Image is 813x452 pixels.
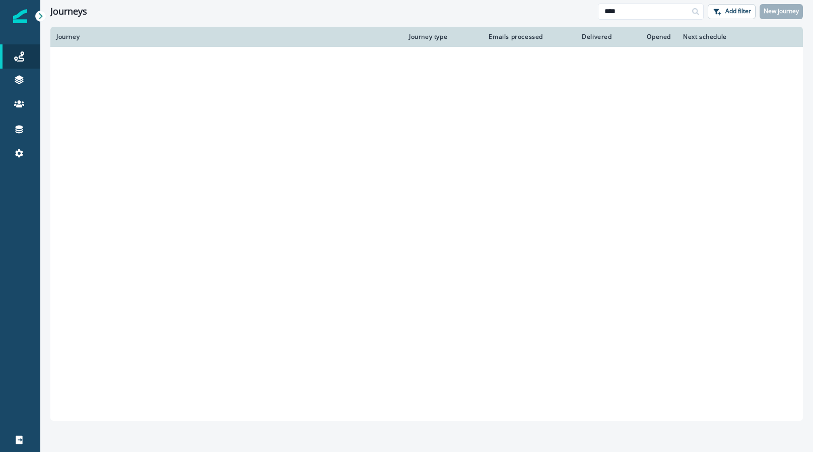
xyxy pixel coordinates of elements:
[485,33,543,41] div: Emails processed
[409,33,472,41] div: Journey type
[50,6,87,17] h1: Journeys
[56,33,397,41] div: Journey
[555,33,612,41] div: Delivered
[725,8,751,15] p: Add filter
[13,9,27,23] img: Inflection
[708,4,756,19] button: Add filter
[683,33,772,41] div: Next schedule
[760,4,803,19] button: New journey
[624,33,671,41] div: Opened
[764,8,799,15] p: New journey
